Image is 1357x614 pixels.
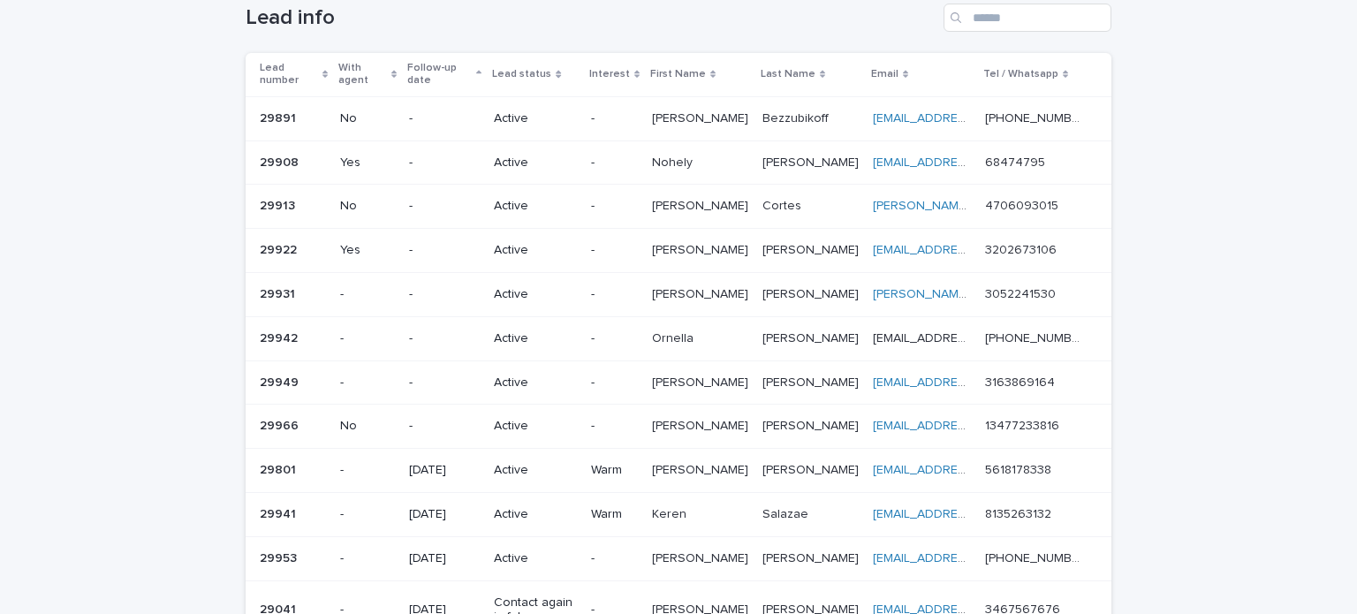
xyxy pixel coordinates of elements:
p: 29922 [260,239,300,258]
p: Last Name [761,64,815,84]
p: [PERSON_NAME] [652,548,752,566]
p: Yes [340,155,395,171]
p: - [409,331,480,346]
tr: 2995329953 -[DATE]Active-[PERSON_NAME][PERSON_NAME] [PERSON_NAME][PERSON_NAME] [EMAIL_ADDRESS][DO... [246,536,1111,580]
tr: 2993129931 --Active-[PERSON_NAME][PERSON_NAME] [PERSON_NAME][PERSON_NAME] [PERSON_NAME][EMAIL_ADD... [246,272,1111,316]
p: - [591,155,638,171]
p: Active [494,331,576,346]
p: - [409,375,480,390]
p: [PERSON_NAME] [762,152,862,171]
p: Active [494,111,576,126]
p: [PERSON_NAME] [652,108,752,126]
p: - [340,287,395,302]
p: - [409,155,480,171]
p: Active [494,155,576,171]
p: [PERSON_NAME] [762,328,862,346]
a: [EMAIL_ADDRESS][DOMAIN_NAME] [873,552,1073,565]
p: [PERSON_NAME] [652,284,752,302]
tr: 2990829908 Yes-Active-NohelyNohely [PERSON_NAME][PERSON_NAME] [EMAIL_ADDRESS][DOMAIN_NAME] 684747... [246,140,1111,185]
p: Keren [652,504,690,522]
tr: 2991329913 No-Active-[PERSON_NAME][PERSON_NAME] CortesCortes [PERSON_NAME][EMAIL_ADDRESS][DOMAIN_... [246,185,1111,229]
p: 29949 [260,372,302,390]
p: [PERSON_NAME] [762,415,862,434]
p: [PERSON_NAME] [652,372,752,390]
p: Active [494,463,576,478]
tr: 2994129941 -[DATE]ActiveWarmKerenKeren SalazaeSalazae [EMAIL_ADDRESS][DOMAIN_NAME] 81352631328135... [246,492,1111,536]
p: 8135263132 [985,504,1055,522]
a: [EMAIL_ADDRESS][DOMAIN_NAME] [873,464,1073,476]
p: Yes [340,243,395,258]
a: [EMAIL_ADDRESS][DOMAIN_NAME] [873,112,1073,125]
p: 29908 [260,152,302,171]
p: No [340,419,395,434]
p: - [409,199,480,214]
p: [DATE] [409,507,480,522]
h1: Lead info [246,5,936,31]
p: [PERSON_NAME] [762,459,862,478]
p: - [591,199,638,214]
a: [EMAIL_ADDRESS][DOMAIN_NAME] [873,376,1073,389]
p: Lead number [260,58,318,91]
p: - [409,243,480,258]
p: Lead status [492,64,551,84]
p: 29931 [260,284,299,302]
p: 29942 [260,328,301,346]
p: Follow-up date [407,58,472,91]
p: First Name [650,64,706,84]
p: - [340,551,395,566]
p: Interest [589,64,630,84]
p: No [340,111,395,126]
p: - [591,287,638,302]
p: - [591,331,638,346]
p: [PERSON_NAME] [762,239,862,258]
tr: 2994229942 --Active-OrnellaOrnella [PERSON_NAME][PERSON_NAME] [EMAIL_ADDRESS][EMAIL_ADDRESS] [PHO... [246,316,1111,360]
p: Active [494,551,576,566]
tr: 2994929949 --Active-[PERSON_NAME][PERSON_NAME] [PERSON_NAME][PERSON_NAME] [EMAIL_ADDRESS][DOMAIN_... [246,360,1111,405]
a: [EMAIL_ADDRESS][DOMAIN_NAME] [873,156,1073,169]
tr: 2980129801 -[DATE]ActiveWarm[PERSON_NAME][PERSON_NAME] [PERSON_NAME][PERSON_NAME] [EMAIL_ADDRESS]... [246,449,1111,493]
p: Bezzubikoff [762,108,832,126]
p: [PHONE_NUMBER] [985,548,1087,566]
p: 29953 [260,548,300,566]
p: - [409,419,480,434]
p: [PERSON_NAME] [762,372,862,390]
a: [PERSON_NAME][EMAIL_ADDRESS][DOMAIN_NAME] [873,200,1169,212]
p: Active [494,375,576,390]
p: - [591,111,638,126]
p: 4706093015 [985,195,1062,214]
p: Warm [591,463,638,478]
p: 29941 [260,504,299,522]
p: Warm [591,507,638,522]
p: - [409,287,480,302]
p: - [409,111,480,126]
p: - [591,551,638,566]
p: [PHONE_NUMBER] [985,108,1087,126]
p: Active [494,419,576,434]
p: - [340,463,395,478]
a: [PERSON_NAME][EMAIL_ADDRESS][DOMAIN_NAME] [873,288,1169,300]
p: With agent [338,58,387,91]
p: - [340,375,395,390]
p: 29801 [260,459,299,478]
p: [DATE] [409,463,480,478]
p: ornellagi85@hotmail.con [873,328,974,346]
tr: 2989129891 No-Active-[PERSON_NAME][PERSON_NAME] BezzubikoffBezzubikoff [EMAIL_ADDRESS][DOMAIN_NAM... [246,96,1111,140]
p: Active [494,199,576,214]
p: [PERSON_NAME] [652,195,752,214]
p: Active [494,287,576,302]
a: [EMAIL_ADDRESS][DOMAIN_NAME] [873,508,1073,520]
p: [DATE] [409,551,480,566]
p: - [591,419,638,434]
p: - [591,375,638,390]
p: 68474795 [985,152,1049,171]
p: 5618178338 [985,459,1055,478]
p: Cortes [762,195,805,214]
p: 3163869164 [985,372,1058,390]
p: Tel / Whatsapp [983,64,1058,84]
p: Active [494,243,576,258]
p: [PERSON_NAME] [652,239,752,258]
input: Search [944,4,1111,32]
p: - [591,243,638,258]
p: Active [494,507,576,522]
